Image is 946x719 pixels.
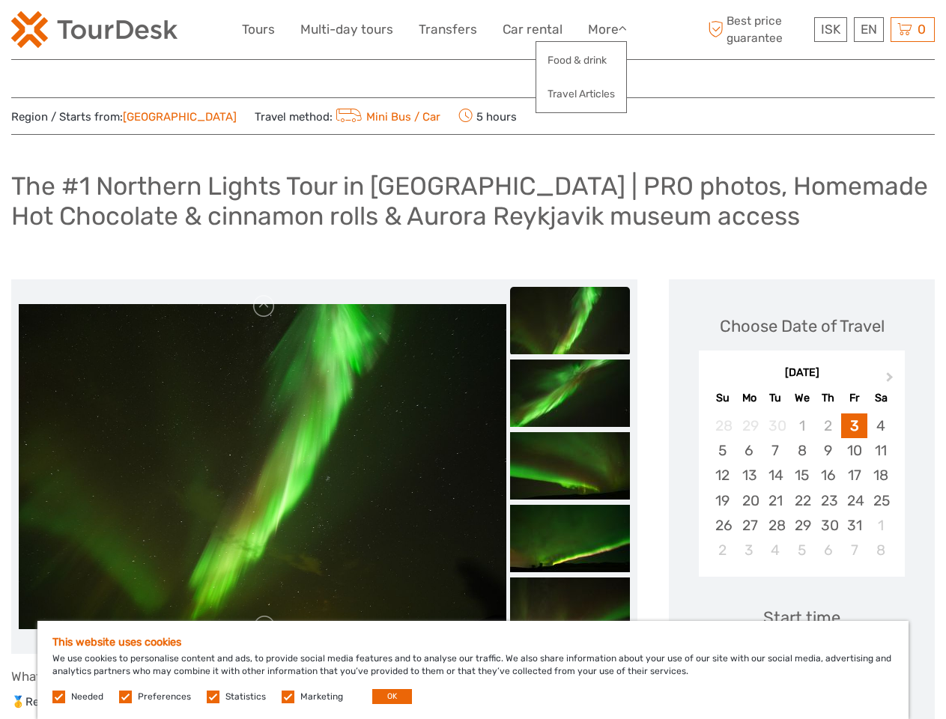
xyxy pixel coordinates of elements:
[709,438,736,463] div: Choose Sunday, October 5th, 2025
[867,463,894,488] div: Choose Saturday, October 18th, 2025
[762,413,789,438] div: Not available Tuesday, September 30th, 2025
[588,19,627,40] a: More
[709,388,736,408] div: Su
[333,110,440,124] a: Mini Bus / Car
[815,488,841,513] div: Choose Thursday, October 23rd, 2025
[52,636,894,649] h5: This website uses cookies
[536,46,626,75] a: Food & drink
[510,505,630,572] img: 2bc3060e496d46f6a8f739fd707f0c6d_slider_thumbnail.jpeg
[703,413,900,562] div: month 2025-10
[510,287,630,354] img: 4fc58ed11474408d9de7c7449d332fdd_slider_thumbnail.jpeg
[503,19,563,40] a: Car rental
[510,577,630,645] img: 58615b8703004d96b88c751e04c46b4b_slider_thumbnail.jpeg
[709,463,736,488] div: Choose Sunday, October 12th, 2025
[815,463,841,488] div: Choose Thursday, October 16th, 2025
[762,463,789,488] div: Choose Tuesday, October 14th, 2025
[789,413,815,438] div: Not available Wednesday, October 1st, 2025
[709,538,736,562] div: Choose Sunday, November 2nd, 2025
[762,538,789,562] div: Choose Tuesday, November 4th, 2025
[419,19,477,40] a: Transfers
[879,369,903,393] button: Next Month
[789,388,815,408] div: We
[300,691,343,703] label: Marketing
[720,315,885,338] div: Choose Date of Travel
[867,513,894,538] div: Choose Saturday, November 1st, 2025
[841,438,867,463] div: Choose Friday, October 10th, 2025
[372,689,412,704] button: OK
[510,359,630,427] img: a41c380067bd46cd96581fd2adab870d_slider_thumbnail.jpeg
[789,463,815,488] div: Choose Wednesday, October 15th, 2025
[458,106,517,127] span: 5 hours
[225,691,266,703] label: Statistics
[867,413,894,438] div: Choose Saturday, October 4th, 2025
[709,413,736,438] div: Not available Sunday, September 28th, 2025
[736,413,762,438] div: Not available Monday, September 29th, 2025
[789,513,815,538] div: Choose Wednesday, October 29th, 2025
[867,488,894,513] div: Choose Saturday, October 25th, 2025
[19,304,506,629] img: 4fc58ed11474408d9de7c7449d332fdd_main_slider.jpeg
[815,538,841,562] div: Choose Thursday, November 6th, 2025
[789,488,815,513] div: Choose Wednesday, October 22nd, 2025
[815,413,841,438] div: Not available Thursday, October 2nd, 2025
[510,432,630,500] img: e284cebed4dd43bf83c697ac0344e43a_slider_thumbnail.jpeg
[915,22,928,37] span: 0
[242,19,275,40] a: Tours
[736,488,762,513] div: Choose Monday, October 20th, 2025
[736,438,762,463] div: Choose Monday, October 6th, 2025
[841,463,867,488] div: Choose Friday, October 17th, 2025
[37,621,909,719] div: We use cookies to personalise content and ads, to provide social media features and to analyse ou...
[762,438,789,463] div: Choose Tuesday, October 7th, 2025
[11,669,637,684] h4: What to expect on this tour
[762,388,789,408] div: Tu
[815,438,841,463] div: Choose Thursday, October 9th, 2025
[71,691,103,703] label: Needed
[821,22,840,37] span: ISK
[11,171,935,231] h1: The #1 Northern Lights Tour in [GEOGRAPHIC_DATA] | PRO photos, Homemade Hot Chocolate & cinnamon ...
[854,17,884,42] div: EN
[11,11,178,48] img: 120-15d4194f-c635-41b9-a512-a3cb382bfb57_logo_small.png
[815,513,841,538] div: Choose Thursday, October 30th, 2025
[123,110,237,124] a: [GEOGRAPHIC_DATA]
[841,388,867,408] div: Fr
[138,691,191,703] label: Preferences
[736,513,762,538] div: Choose Monday, October 27th, 2025
[736,463,762,488] div: Choose Monday, October 13th, 2025
[841,488,867,513] div: Choose Friday, October 24th, 2025
[300,19,393,40] a: Multi-day tours
[736,538,762,562] div: Choose Monday, November 3rd, 2025
[762,488,789,513] div: Choose Tuesday, October 21st, 2025
[789,438,815,463] div: Choose Wednesday, October 8th, 2025
[789,538,815,562] div: Choose Wednesday, November 5th, 2025
[762,513,789,538] div: Choose Tuesday, October 28th, 2025
[867,538,894,562] div: Choose Saturday, November 8th, 2025
[841,413,867,438] div: Choose Friday, October 3rd, 2025
[11,109,237,125] span: Region / Starts from:
[704,13,810,46] span: Best price guarantee
[255,106,440,127] span: Travel method:
[867,388,894,408] div: Sa
[736,388,762,408] div: Mo
[709,488,736,513] div: Choose Sunday, October 19th, 2025
[709,513,736,538] div: Choose Sunday, October 26th, 2025
[172,23,190,41] button: Open LiveChat chat widget
[763,606,840,629] div: Start time
[867,438,894,463] div: Choose Saturday, October 11th, 2025
[699,365,905,381] div: [DATE]
[841,513,867,538] div: Choose Friday, October 31st, 2025
[841,538,867,562] div: Choose Friday, November 7th, 2025
[11,693,637,712] p: 🥇Reykjavik Out Luxury is the highest rated Northern Lights operator in [GEOGRAPHIC_DATA] 🥇
[536,79,626,109] a: Travel Articles
[815,388,841,408] div: Th
[21,26,169,38] p: We're away right now. Please check back later!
